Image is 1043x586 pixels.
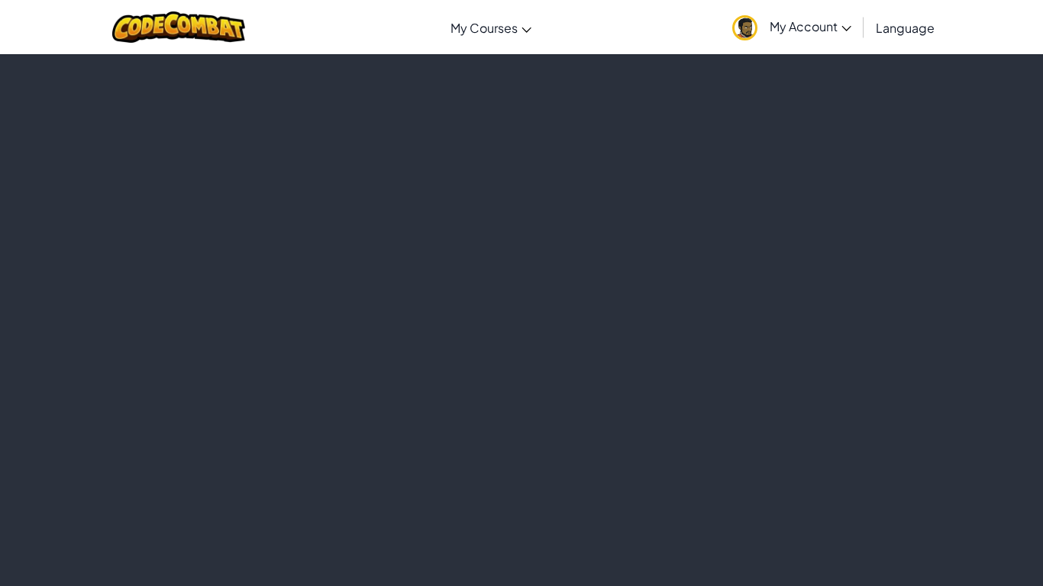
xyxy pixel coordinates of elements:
span: My Courses [450,20,518,36]
span: My Account [770,18,851,34]
img: avatar [732,15,757,40]
a: Language [868,7,942,48]
a: My Account [725,3,859,51]
img: CodeCombat logo [112,11,246,43]
a: My Courses [443,7,539,48]
span: Language [876,20,935,36]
